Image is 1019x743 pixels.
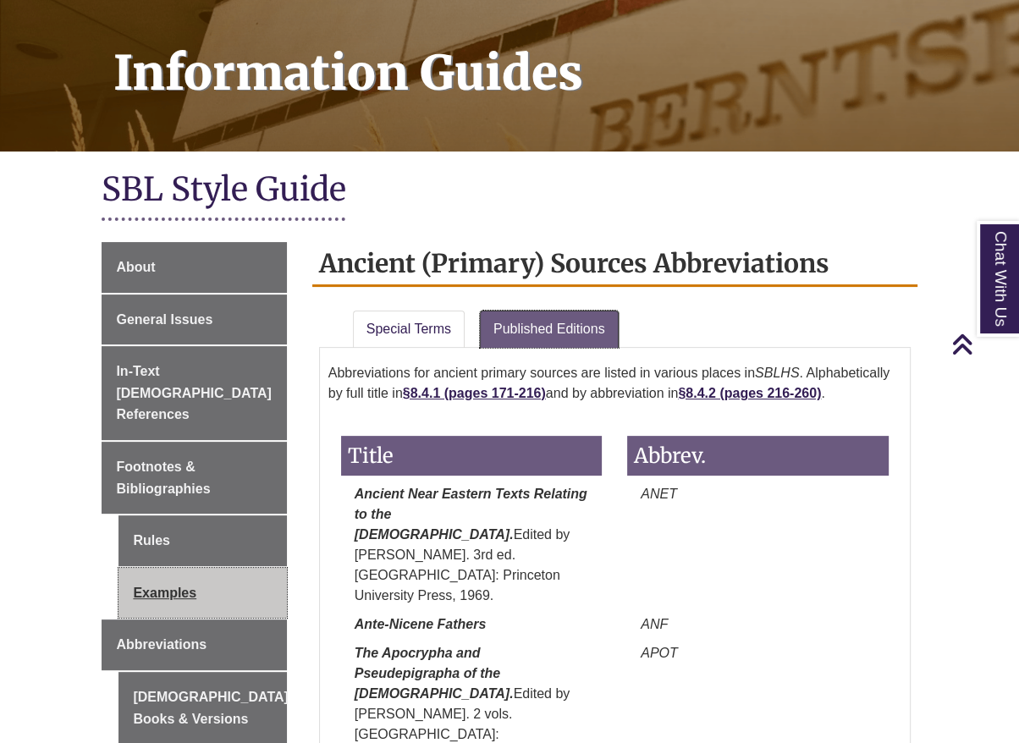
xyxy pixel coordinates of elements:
span: Abbreviations [116,637,207,652]
a: In-Text [DEMOGRAPHIC_DATA] References [102,346,286,440]
em: APOT [641,646,678,660]
em: SBLHS [755,366,799,380]
a: §8.4.1 (pages 171-216) [403,386,546,400]
h3: Title [341,436,602,476]
a: General Issues [102,294,286,345]
h2: Ancient (Primary) Sources Abbreviations [312,242,917,287]
a: Footnotes & Bibliographies [102,442,286,514]
em: Ante-Nicene Fathers [355,617,487,631]
h1: SBL Style Guide [102,168,917,213]
a: Rules [118,515,286,566]
em: Ancient Near Eastern Texts Relating to the [DEMOGRAPHIC_DATA]. [355,487,587,542]
span: In-Text [DEMOGRAPHIC_DATA] References [116,364,271,421]
a: Abbreviations [102,619,286,670]
span: General Issues [116,312,212,327]
h3: Abbrev. [627,436,888,476]
em: ANF [641,617,668,631]
em: ANET [641,487,677,501]
em: The Apocrypha and Pseudepigrapha of the [DEMOGRAPHIC_DATA]. [355,646,514,701]
a: About [102,242,286,293]
a: Back to Top [951,333,1015,355]
span: About [116,260,155,274]
a: Special Terms [353,311,465,348]
p: Edited by [PERSON_NAME]. 3rd ed. [GEOGRAPHIC_DATA]: Princeton University Press, 1969. [341,484,602,606]
a: Examples [118,568,286,619]
a: §8.4.2 (pages 216-260) [678,386,821,400]
a: Published Editions [480,311,619,348]
span: Footnotes & Bibliographies [116,460,210,496]
p: Abbreviations for ancient primary sources are listed in various places in . Alphabetically by ful... [328,356,901,410]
